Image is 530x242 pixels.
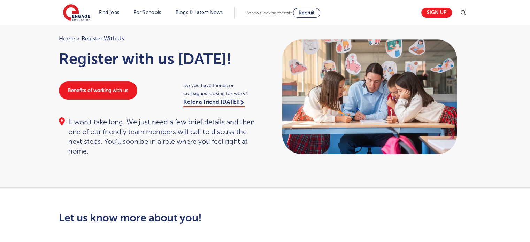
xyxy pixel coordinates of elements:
[59,50,258,68] h1: Register with us [DATE]!
[299,10,315,15] span: Recruit
[183,81,258,97] span: Do you have friends or colleagues looking for work?
[82,34,124,43] span: Register with us
[133,10,161,15] a: For Schools
[59,81,137,100] a: Benefits of working with us
[99,10,120,15] a: Find jobs
[63,4,90,22] img: Engage Education
[59,36,75,42] a: Home
[59,117,258,156] div: It won’t take long. We just need a few brief details and then one of our friendly team members wi...
[293,8,320,18] a: Recruit
[77,36,80,42] span: >
[183,99,245,107] a: Refer a friend [DATE]!
[247,10,292,15] span: Schools looking for staff
[176,10,223,15] a: Blogs & Latest News
[59,34,258,43] nav: breadcrumb
[421,8,452,18] a: Sign up
[59,212,330,224] h2: Let us know more about you!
